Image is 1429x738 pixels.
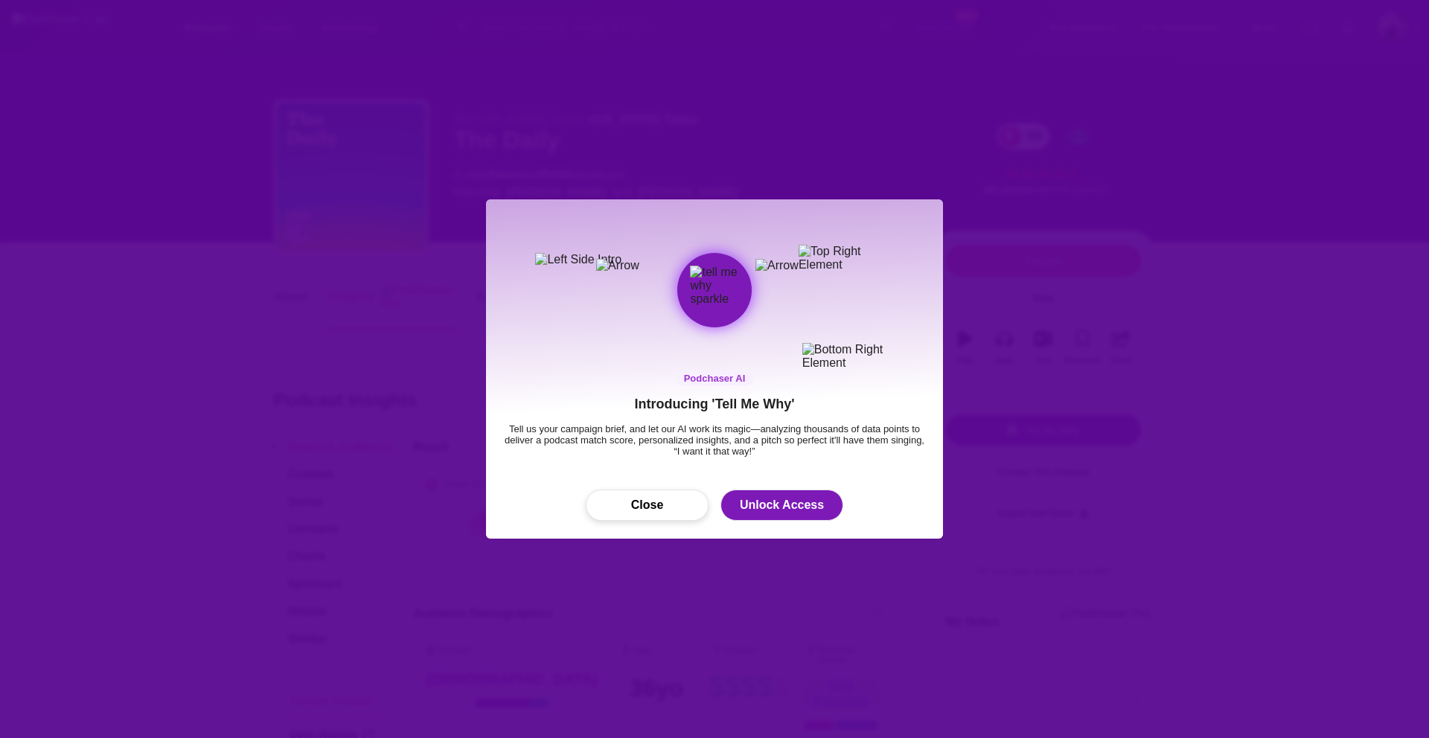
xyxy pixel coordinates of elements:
button: Close [586,490,709,521]
p: Podchaser AI [676,371,754,385]
img: Top Right Element [799,245,877,272]
img: tell me why sparkle [690,266,738,314]
img: Arrow [755,259,830,272]
a: Unlock Access [720,490,843,521]
h2: Introducing 'Tell Me Why' [634,397,794,412]
img: Bottom Right Element [802,343,892,370]
p: Tell us your campaign brief, and let our AI work its magic—analyzing thousands of data points to ... [504,423,925,457]
img: Left Side Intro [535,253,628,266]
img: Arrow [596,259,671,272]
